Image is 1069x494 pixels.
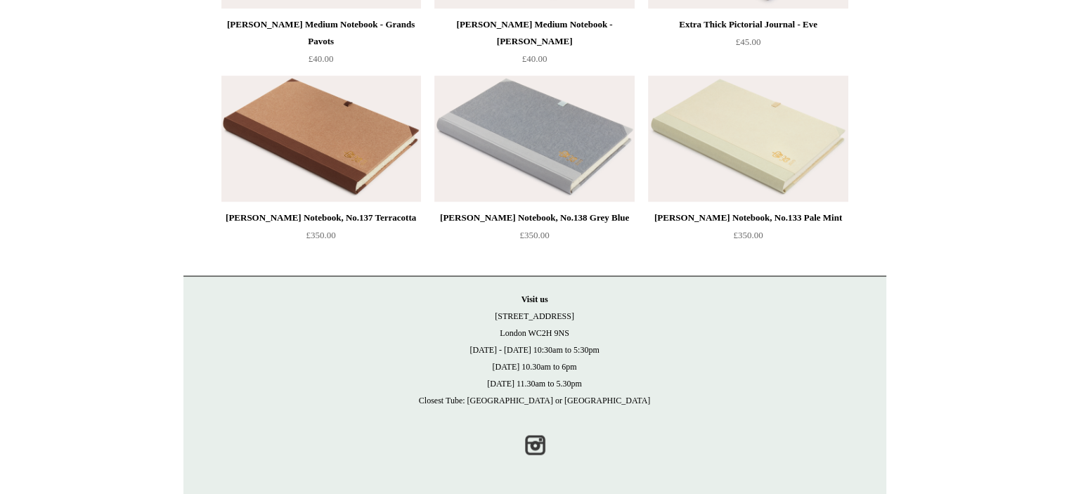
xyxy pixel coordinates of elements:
div: [PERSON_NAME] Notebook, No.138 Grey Blue [438,209,630,226]
strong: Visit us [521,294,548,304]
a: [PERSON_NAME] Medium Notebook - [PERSON_NAME] £40.00 [434,16,634,74]
span: £350.00 [519,230,549,240]
div: Extra Thick Pictorial Journal - Eve [652,16,844,33]
p: [STREET_ADDRESS] London WC2H 9NS [DATE] - [DATE] 10:30am to 5:30pm [DATE] 10.30am to 6pm [DATE] 1... [197,290,872,408]
a: Instagram [519,429,550,460]
div: [PERSON_NAME] Notebook, No.133 Pale Mint [652,209,844,226]
div: [PERSON_NAME] Medium Notebook - [PERSON_NAME] [438,16,630,50]
div: [PERSON_NAME] Notebook, No.137 Terracotta [225,209,417,226]
a: Steve Harrison Notebook, No.137 Terracotta Steve Harrison Notebook, No.137 Terracotta [221,75,421,202]
a: [PERSON_NAME] Notebook, No.137 Terracotta £350.00 [221,209,421,267]
a: [PERSON_NAME] Notebook, No.138 Grey Blue £350.00 [434,209,634,267]
a: Steve Harrison Notebook, No.138 Grey Blue Steve Harrison Notebook, No.138 Grey Blue [434,75,634,202]
span: £40.00 [309,53,334,64]
a: Extra Thick Pictorial Journal - Eve £45.00 [648,16,848,74]
img: Steve Harrison Notebook, No.133 Pale Mint [648,75,848,202]
span: £45.00 [736,37,761,47]
a: [PERSON_NAME] Notebook, No.133 Pale Mint £350.00 [648,209,848,267]
span: £40.00 [522,53,548,64]
a: Steve Harrison Notebook, No.133 Pale Mint Steve Harrison Notebook, No.133 Pale Mint [648,75,848,202]
span: £350.00 [306,230,335,240]
img: Steve Harrison Notebook, No.138 Grey Blue [434,75,634,202]
div: [PERSON_NAME] Medium Notebook - Grands Pavots [225,16,417,50]
img: Steve Harrison Notebook, No.137 Terracotta [221,75,421,202]
a: [PERSON_NAME] Medium Notebook - Grands Pavots £40.00 [221,16,421,74]
span: £350.00 [733,230,763,240]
